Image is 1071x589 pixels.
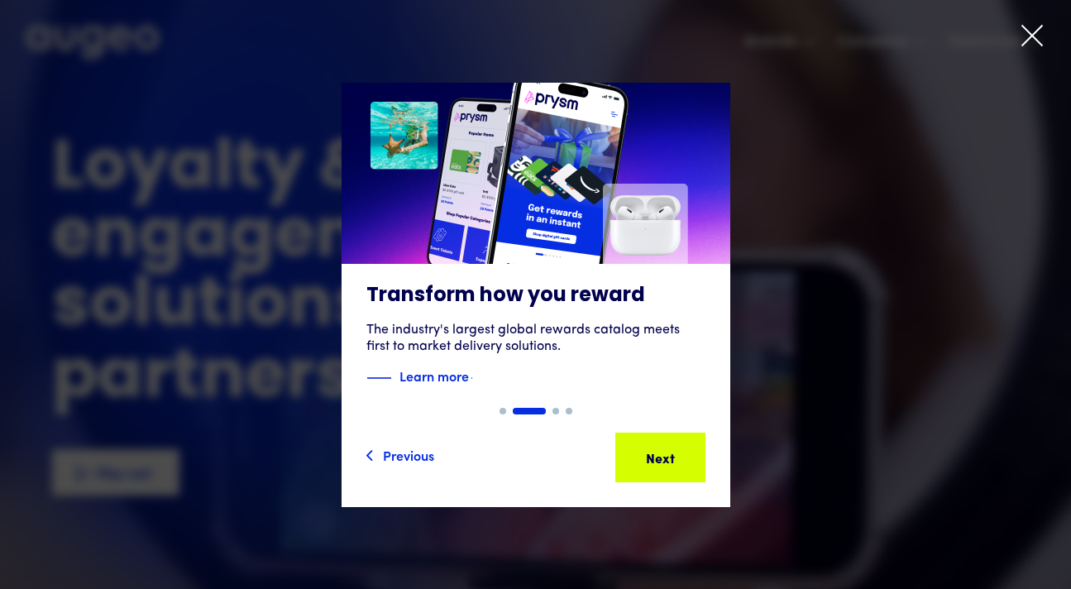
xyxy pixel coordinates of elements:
[615,433,705,482] a: Next
[471,368,495,388] img: Blue text arrow
[566,408,572,414] div: Show slide 4 of 4
[383,445,434,465] div: Previous
[366,368,391,388] img: Blue decorative line
[552,408,559,414] div: Show slide 3 of 4
[399,366,469,385] strong: Learn more
[342,83,730,408] a: Transform how you rewardThe industry's largest global rewards catalog meets first to market deliv...
[500,408,506,414] div: Show slide 1 of 4
[366,284,705,309] h3: Transform how you reward
[513,408,546,414] div: Show slide 2 of 4
[366,322,705,355] div: The industry's largest global rewards catalog meets first to market delivery solutions.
